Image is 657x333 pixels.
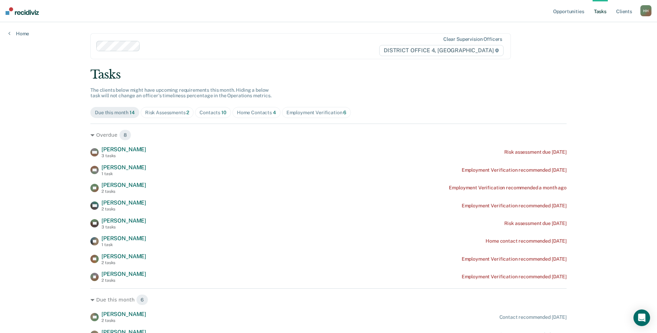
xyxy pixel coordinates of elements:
div: Home Contacts [237,110,276,116]
div: Risk assessment due [DATE] [504,149,567,155]
div: 2 tasks [101,189,146,194]
div: Open Intercom Messenger [633,309,650,326]
span: [PERSON_NAME] [101,253,146,260]
div: Contacts [199,110,227,116]
div: Employment Verification recommended [DATE] [462,256,567,262]
div: 2 tasks [101,207,146,211]
span: [PERSON_NAME] [101,271,146,277]
span: 10 [221,110,227,115]
div: 1 task [101,171,146,176]
span: [PERSON_NAME] [101,199,146,206]
div: 3 tasks [101,225,146,229]
span: [PERSON_NAME] [101,182,146,188]
div: 2 tasks [101,318,146,323]
span: DISTRICT OFFICE 4, [GEOGRAPHIC_DATA] [379,45,504,56]
span: 2 [186,110,189,115]
span: [PERSON_NAME] [101,164,146,171]
div: 2 tasks [101,278,146,283]
div: Contact recommended [DATE] [499,314,567,320]
div: 3 tasks [101,153,146,158]
div: H H [640,5,651,16]
div: Risk assessment due [DATE] [504,220,567,226]
button: HH [640,5,651,16]
span: 14 [130,110,135,115]
div: Tasks [90,67,567,82]
span: [PERSON_NAME] [101,217,146,224]
span: 8 [119,129,131,141]
div: Overdue 8 [90,129,567,141]
div: Clear supervision officers [443,36,502,42]
div: Employment Verification recommended a month ago [449,185,566,191]
div: 2 tasks [101,260,146,265]
span: The clients below might have upcoming requirements this month. Hiding a below task will not chang... [90,87,272,99]
div: Risk Assessments [145,110,189,116]
div: Due this month 6 [90,294,567,305]
span: [PERSON_NAME] [101,146,146,153]
div: Employment Verification [286,110,347,116]
span: 6 [136,294,148,305]
div: Employment Verification recommended [DATE] [462,167,567,173]
img: Recidiviz [6,7,39,15]
div: Home contact recommended [DATE] [486,238,567,244]
span: [PERSON_NAME] [101,311,146,317]
div: Employment Verification recommended [DATE] [462,274,567,280]
span: 4 [273,110,276,115]
div: 1 task [101,242,146,247]
span: 6 [343,110,346,115]
span: [PERSON_NAME] [101,235,146,242]
div: Due this month [95,110,135,116]
a: Home [8,30,29,37]
div: Employment Verification recommended [DATE] [462,203,567,209]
